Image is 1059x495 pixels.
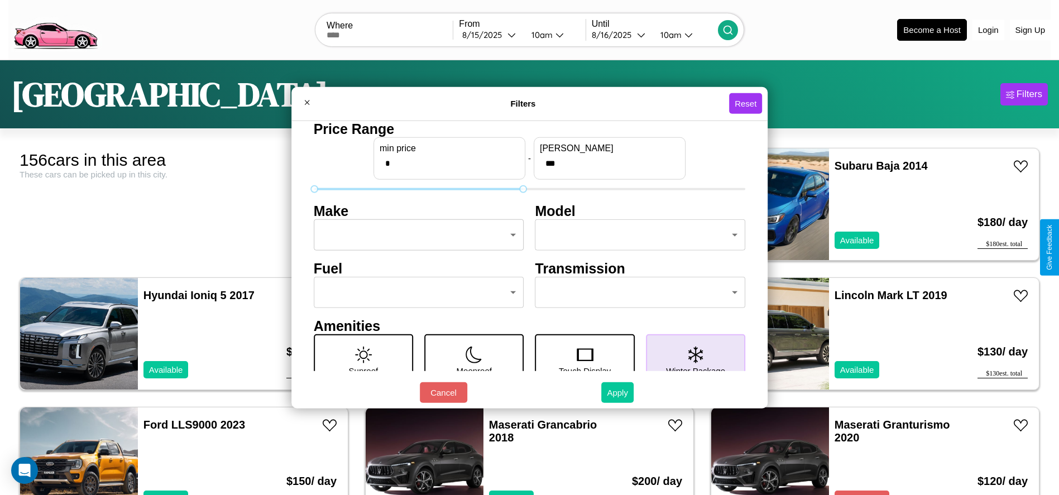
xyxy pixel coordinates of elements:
p: Available [149,362,183,377]
h3: $ 140 / day [286,334,337,369]
h4: Model [535,203,746,219]
h3: $ 180 / day [977,205,1028,240]
label: From [459,19,585,29]
h4: Price Range [314,121,746,137]
button: 10am [523,29,586,41]
div: 10am [526,30,555,40]
p: Available [840,233,874,248]
div: Give Feedback [1046,225,1053,270]
p: Touch Display [559,363,611,378]
h4: Fuel [314,260,524,276]
button: 8/15/2025 [459,29,522,41]
p: - [528,151,531,166]
button: 10am [651,29,718,41]
h4: Filters [317,99,729,108]
img: logo [8,6,102,52]
p: Available [840,362,874,377]
button: Reset [729,93,762,114]
div: Filters [1017,89,1042,100]
label: [PERSON_NAME] [540,143,679,153]
h4: Transmission [535,260,746,276]
a: Hyundai Ioniq 5 2017 [143,289,255,301]
label: Until [592,19,718,29]
a: Maserati Granturismo 2020 [835,419,950,444]
a: Lincoln Mark LT 2019 [835,289,947,301]
h3: $ 130 / day [977,334,1028,369]
div: 8 / 15 / 2025 [462,30,507,40]
p: Moonroof [457,363,492,378]
button: Become a Host [897,19,967,41]
h4: Amenities [314,318,746,334]
div: $ 180 est. total [977,240,1028,249]
div: 8 / 16 / 2025 [592,30,637,40]
div: These cars can be picked up in this city. [20,170,348,179]
div: $ 140 est. total [286,369,337,378]
p: Sunroof [349,363,378,378]
p: Winter Package [666,363,725,378]
a: Subaru Baja 2014 [835,160,928,172]
label: min price [380,143,519,153]
h4: Make [314,203,524,219]
button: Cancel [420,382,467,403]
button: Sign Up [1010,20,1051,40]
button: Login [972,20,1004,40]
div: Open Intercom Messenger [11,457,38,484]
div: $ 130 est. total [977,369,1028,378]
label: Where [327,21,453,31]
a: Ford LLS9000 2023 [143,419,245,431]
div: 156 cars in this area [20,151,348,170]
button: Apply [601,382,634,403]
a: Maserati Grancabrio 2018 [489,419,597,444]
button: Filters [1000,83,1048,105]
h1: [GEOGRAPHIC_DATA] [11,71,328,117]
div: 10am [655,30,684,40]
